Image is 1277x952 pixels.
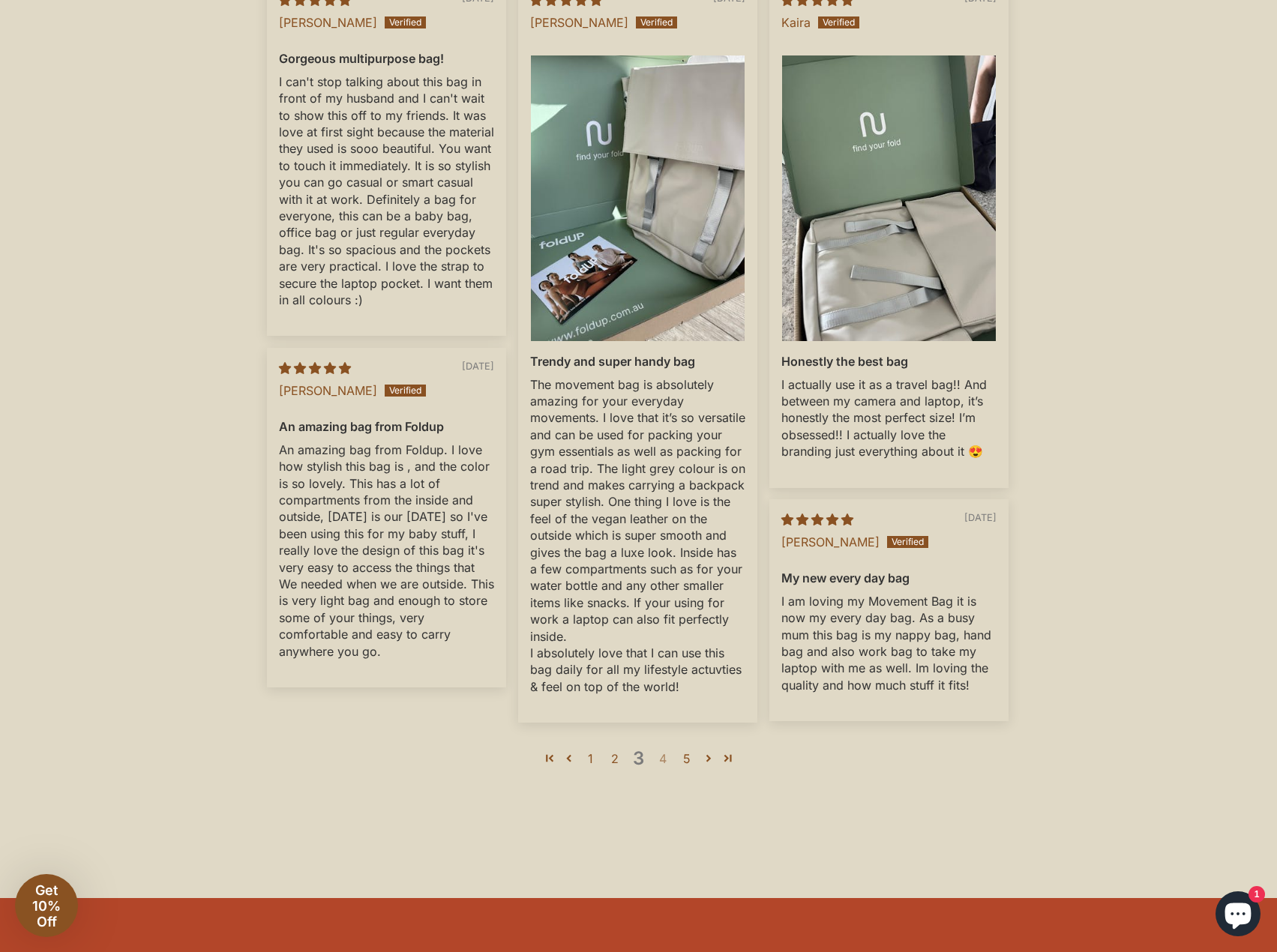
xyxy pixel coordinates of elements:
[781,15,811,30] span: Kaira
[279,383,377,398] span: [PERSON_NAME]
[531,55,745,340] img: User picture
[781,570,997,586] b: My new every day bag
[279,361,351,376] span: 5 star review
[540,748,559,768] a: Page 1
[462,360,494,373] span: [DATE]
[15,874,78,937] div: Get 10% Off
[32,882,61,930] span: Get 10% Off
[603,750,627,768] a: Page 2
[279,418,494,435] b: An amazing bag from Foldup
[579,750,603,768] a: Page 1
[279,50,494,67] b: Gorgeous multipurpose bag!
[699,748,718,768] a: Page 4
[675,750,699,768] a: Page 5
[781,55,997,341] a: Link to user picture 1
[559,748,579,768] a: Page 2
[530,55,745,341] a: Link to user picture 1
[781,353,997,370] b: Honestly the best bag
[279,73,494,308] p: I can't stop talking about this bag in front of my husband and I can't wait to show this off to m...
[279,442,494,660] p: An amazing bag from Foldup. I love how stylish this bag is , and the color is so lovely. This has...
[651,750,675,768] a: Page 4
[530,15,628,30] span: [PERSON_NAME]
[530,353,745,370] b: Trendy and super handy bag
[781,512,853,527] span: 5 star review
[781,593,997,693] p: I am loving my Movement Bag it is now my every day bag. As a busy mum this bag is my nappy bag, h...
[718,748,738,768] a: Page 7
[781,376,997,460] p: I actually use it as a travel bag!! And between my camera and laptop, it’s honestly the most perf...
[1211,891,1265,940] inbox-online-store-chat: Shopify online store chat
[782,55,996,340] img: User picture
[781,534,880,549] span: [PERSON_NAME]
[964,511,997,525] span: [DATE]
[530,376,745,695] p: The movement bag is absolutely amazing for your everyday movements. I love that it’s so versatile...
[279,15,377,30] span: [PERSON_NAME]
